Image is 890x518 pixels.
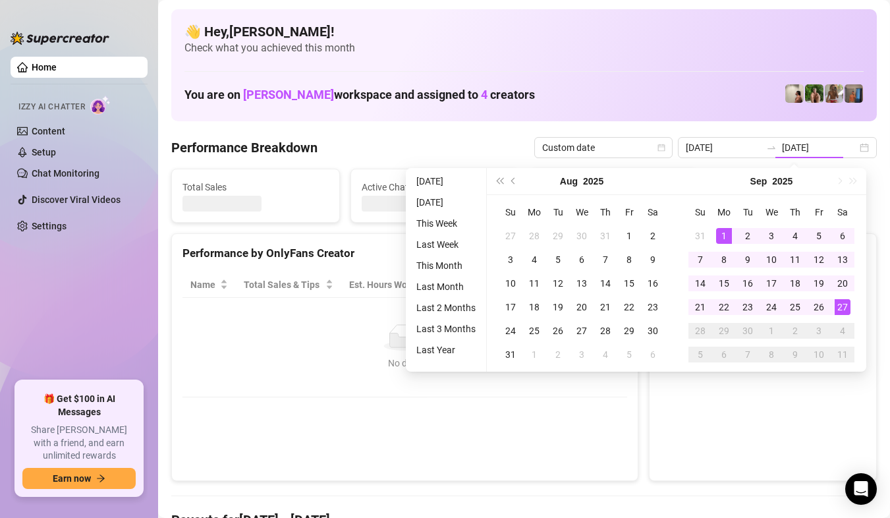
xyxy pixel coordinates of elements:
[32,62,57,72] a: Home
[32,147,56,158] a: Setup
[243,88,334,101] span: [PERSON_NAME]
[32,126,65,136] a: Content
[481,88,487,101] span: 4
[349,277,429,292] div: Est. Hours Worked
[32,221,67,231] a: Settings
[528,272,627,298] th: Chat Conversion
[90,96,111,115] img: AI Chatter
[18,101,85,113] span: Izzy AI Chatter
[22,424,136,463] span: Share [PERSON_NAME] with a friend, and earn unlimited rewards
[182,180,329,194] span: Total Sales
[362,180,508,194] span: Active Chats
[96,474,105,483] span: arrow-right
[184,88,535,102] h1: You are on workspace and assigned to creators
[825,84,843,103] img: Nathaniel
[53,473,91,484] span: Earn now
[236,272,341,298] th: Total Sales & Tips
[542,138,665,158] span: Custom date
[22,393,136,418] span: 🎁 Get $100 in AI Messages
[845,84,863,103] img: Wayne
[171,138,318,157] h4: Performance Breakdown
[22,468,136,489] button: Earn nowarrow-right
[182,272,236,298] th: Name
[196,356,614,370] div: No data
[660,245,866,262] div: Sales by OnlyFans Creator
[190,277,217,292] span: Name
[244,277,323,292] span: Total Sales & Tips
[785,84,804,103] img: Ralphy
[184,41,864,55] span: Check what you achieved this month
[686,140,761,155] input: Start date
[657,144,665,152] span: calendar
[766,142,777,153] span: to
[541,180,687,194] span: Messages Sent
[845,473,877,505] div: Open Intercom Messenger
[455,277,509,292] span: Sales / Hour
[766,142,777,153] span: swap-right
[782,140,857,155] input: End date
[32,194,121,205] a: Discover Viral Videos
[32,168,99,179] a: Chat Monitoring
[805,84,823,103] img: Nathaniel
[536,277,609,292] span: Chat Conversion
[184,22,864,41] h4: 👋 Hey, [PERSON_NAME] !
[447,272,528,298] th: Sales / Hour
[182,245,627,262] div: Performance by OnlyFans Creator
[11,32,109,45] img: logo-BBDzfeDw.svg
